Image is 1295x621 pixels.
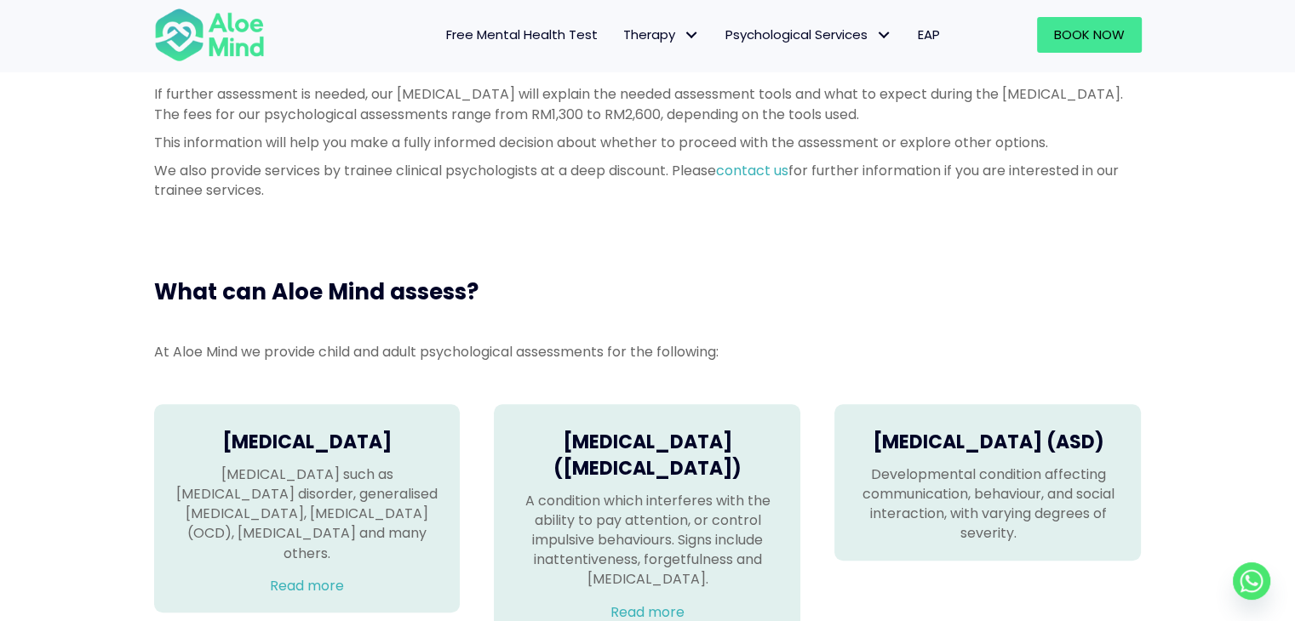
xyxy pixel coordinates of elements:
[713,17,905,53] a: Psychological ServicesPsychological Services: submenu
[872,23,897,48] span: Psychological Services: submenu
[171,464,444,563] p: [MEDICAL_DATA] such as [MEDICAL_DATA] disorder, generalised [MEDICAL_DATA], [MEDICAL_DATA] (OCD),...
[1037,17,1142,53] a: Book Now
[918,26,940,43] span: EAP
[1054,26,1125,43] span: Book Now
[171,430,444,456] h4: [MEDICAL_DATA]
[851,430,1124,456] h4: [MEDICAL_DATA] (ASD)
[154,161,1142,200] p: We also provide services by trainee clinical psychologists at a deep discount. Please for further...
[1233,562,1270,600] a: Whatsapp
[154,133,1142,152] p: This information will help you make a fully informed decision about whether to proceed with the a...
[287,17,953,53] nav: Menu
[623,26,700,43] span: Therapy
[716,161,788,180] a: contact us
[433,17,610,53] a: Free Mental Health Test
[511,491,783,590] p: A condition which interferes with the ability to pay attention, or control impulsive behaviours. ...
[851,464,1124,544] p: Developmental condition affecting communication, behaviour, and social interaction, with varying ...
[270,576,344,595] a: Read more
[725,26,892,43] span: Psychological Services
[154,342,1142,362] p: At Aloe Mind we provide child and adult psychological assessments for the following:
[610,17,713,53] a: TherapyTherapy: submenu
[154,276,478,307] span: What can Aloe Mind assess?
[511,430,783,482] h4: [MEDICAL_DATA] ([MEDICAL_DATA])
[446,26,598,43] span: Free Mental Health Test
[905,17,953,53] a: EAP
[154,84,1142,123] p: If further assessment is needed, our [MEDICAL_DATA] will explain the needed assessment tools and ...
[154,7,265,63] img: Aloe mind Logo
[679,23,704,48] span: Therapy: submenu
